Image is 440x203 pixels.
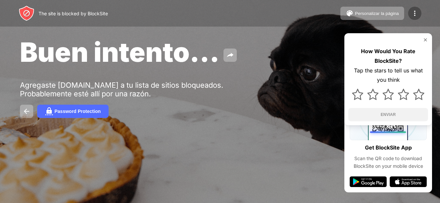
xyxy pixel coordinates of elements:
button: ENVIAR [348,108,428,121]
button: Password Protection [37,105,109,118]
img: star.svg [413,89,424,100]
img: star.svg [367,89,379,100]
img: pallet.svg [346,9,354,17]
div: Scan the QR code to download BlockSite on your mobile device [350,155,427,170]
img: header-logo.svg [19,5,35,21]
img: app-store.svg [390,176,427,187]
img: back.svg [23,107,31,115]
img: rate-us-close.svg [423,37,428,43]
div: Personalizar la página [355,11,399,16]
img: star.svg [383,89,394,100]
div: The site is blocked by BlockSite [39,11,108,16]
img: star.svg [352,89,363,100]
img: password.svg [45,107,53,115]
img: share.svg [226,51,234,59]
div: Agregaste [DOMAIN_NAME] a tu lista de sitios bloqueados. Probablemente esté allí por una razón. [20,81,225,98]
img: menu-icon.svg [411,9,419,17]
img: star.svg [398,89,409,100]
div: How Would You Rate BlockSite? [348,47,428,66]
span: Buen intento... [20,36,220,68]
button: Personalizar la página [340,7,404,20]
div: Password Protection [54,109,101,114]
div: Tap the stars to tell us what you think [348,66,428,85]
img: google-play.svg [350,176,387,187]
